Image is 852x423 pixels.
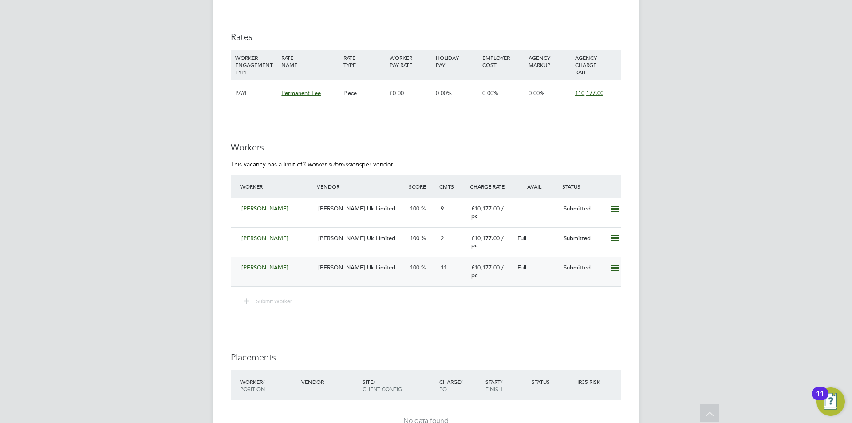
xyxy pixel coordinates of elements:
[256,297,292,304] span: Submit Worker
[517,234,526,242] span: Full
[468,178,514,194] div: Charge Rate
[526,50,572,73] div: AGENCY MARKUP
[238,178,315,194] div: Worker
[363,378,402,392] span: / Client Config
[302,160,362,168] em: 3 worker submissions
[318,264,395,271] span: [PERSON_NAME] Uk Limited
[517,264,526,271] span: Full
[471,234,504,249] span: / pc
[360,374,437,397] div: Site
[471,264,504,279] span: / pc
[816,394,824,405] div: 11
[485,378,502,392] span: / Finish
[387,50,434,73] div: WORKER PAY RATE
[299,374,360,390] div: Vendor
[241,234,288,242] span: [PERSON_NAME]
[573,50,619,80] div: AGENCY CHARGE RATE
[560,231,606,246] div: Submitted
[471,264,500,271] span: £10,177.00
[387,80,434,106] div: £0.00
[471,205,500,212] span: £10,177.00
[281,89,321,97] span: Permanent Fee
[439,378,462,392] span: / PO
[231,31,621,43] h3: Rates
[233,50,279,80] div: WORKER ENGAGEMENT TYPE
[410,264,419,271] span: 100
[341,50,387,73] div: RATE TYPE
[231,160,621,168] p: This vacancy has a limit of per vendor.
[529,89,544,97] span: 0.00%
[238,374,299,397] div: Worker
[410,205,419,212] span: 100
[471,234,500,242] span: £10,177.00
[410,234,419,242] span: 100
[575,89,603,97] span: £10,177.00
[483,374,529,397] div: Start
[341,80,387,106] div: Piece
[406,178,437,194] div: Score
[471,205,504,220] span: / pc
[575,374,606,390] div: IR35 Risk
[437,178,468,194] div: Cmts
[514,178,560,194] div: Avail
[480,50,526,73] div: EMPLOYER COST
[441,205,444,212] span: 9
[560,202,606,216] div: Submitted
[241,264,288,271] span: [PERSON_NAME]
[441,264,447,271] span: 11
[560,178,621,194] div: Status
[240,378,265,392] span: / Position
[436,89,452,97] span: 0.00%
[241,205,288,212] span: [PERSON_NAME]
[434,50,480,73] div: HOLIDAY PAY
[237,296,299,307] button: Submit Worker
[482,89,498,97] span: 0.00%
[318,234,395,242] span: [PERSON_NAME] Uk Limited
[231,142,621,153] h3: Workers
[816,387,845,416] button: Open Resource Center, 11 new notifications
[279,50,341,73] div: RATE NAME
[560,261,606,275] div: Submitted
[318,205,395,212] span: [PERSON_NAME] Uk Limited
[441,234,444,242] span: 2
[437,374,483,397] div: Charge
[231,352,621,363] h3: Placements
[315,178,406,194] div: Vendor
[233,80,279,106] div: PAYE
[529,374,576,390] div: Status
